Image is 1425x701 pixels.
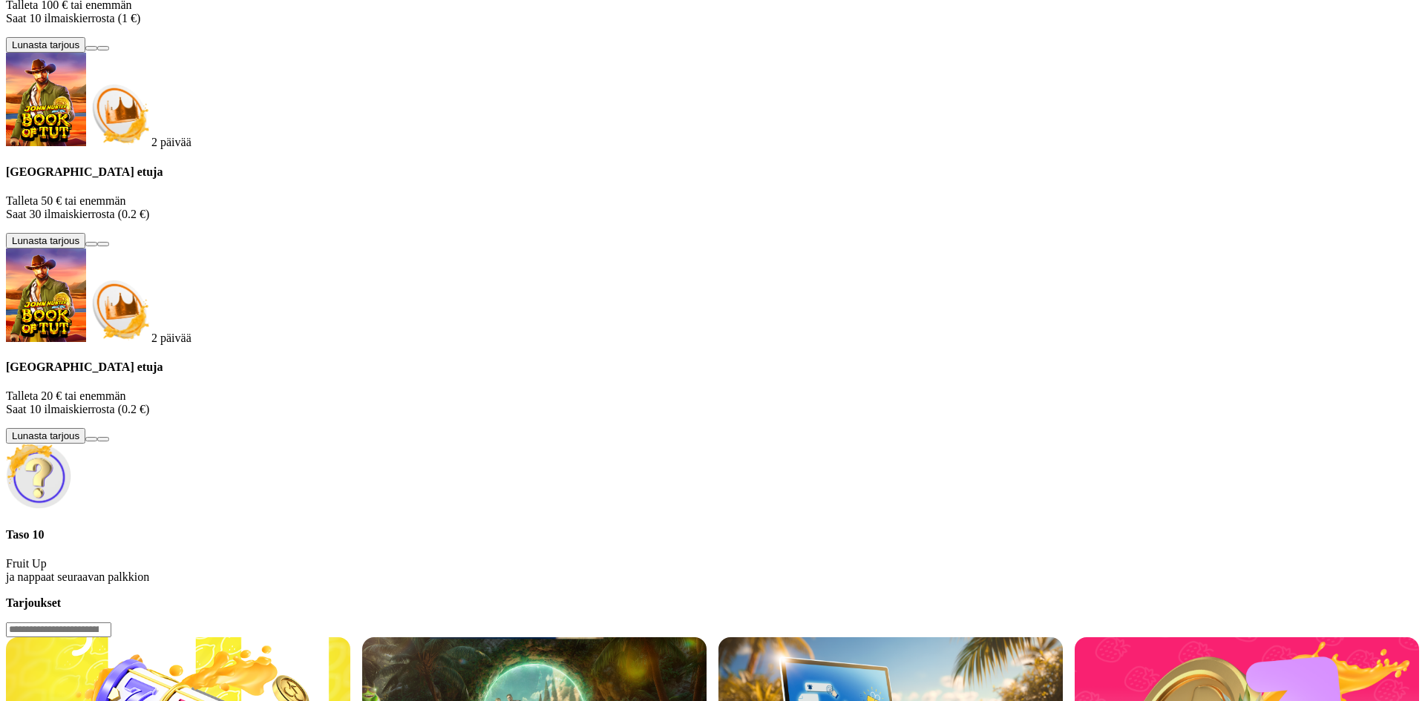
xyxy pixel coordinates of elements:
span: countdown [151,136,191,148]
img: Deposit bonus icon [86,81,151,146]
button: Lunasta tarjous [6,37,85,53]
button: Lunasta tarjous [6,428,85,444]
p: Talleta 20 € tai enemmän Saat 10 ilmaiskierrosta (0.2 €) [6,389,1419,416]
p: Fruit Up ja nappaat seuraavan palkkion [6,557,1419,584]
img: John Hunter and the Book of Tut [6,53,86,146]
h4: Taso 10 [6,528,1419,542]
span: countdown [151,332,191,344]
span: Lunasta tarjous [12,235,79,246]
input: Search [6,622,111,637]
img: John Hunter and the Book of Tut [6,249,86,342]
span: Lunasta tarjous [12,39,79,50]
button: info [97,242,109,246]
img: Deposit bonus icon [86,277,151,342]
img: Unlock reward icon [6,444,71,509]
p: Talleta 50 € tai enemmän Saat 30 ilmaiskierrosta (0.2 €) [6,194,1419,221]
h3: Tarjoukset [6,596,1419,610]
button: info [97,437,109,441]
button: info [97,46,109,50]
span: Lunasta tarjous [12,430,79,441]
h4: [GEOGRAPHIC_DATA] etuja [6,165,1419,179]
button: Lunasta tarjous [6,233,85,249]
h4: [GEOGRAPHIC_DATA] etuja [6,361,1419,374]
